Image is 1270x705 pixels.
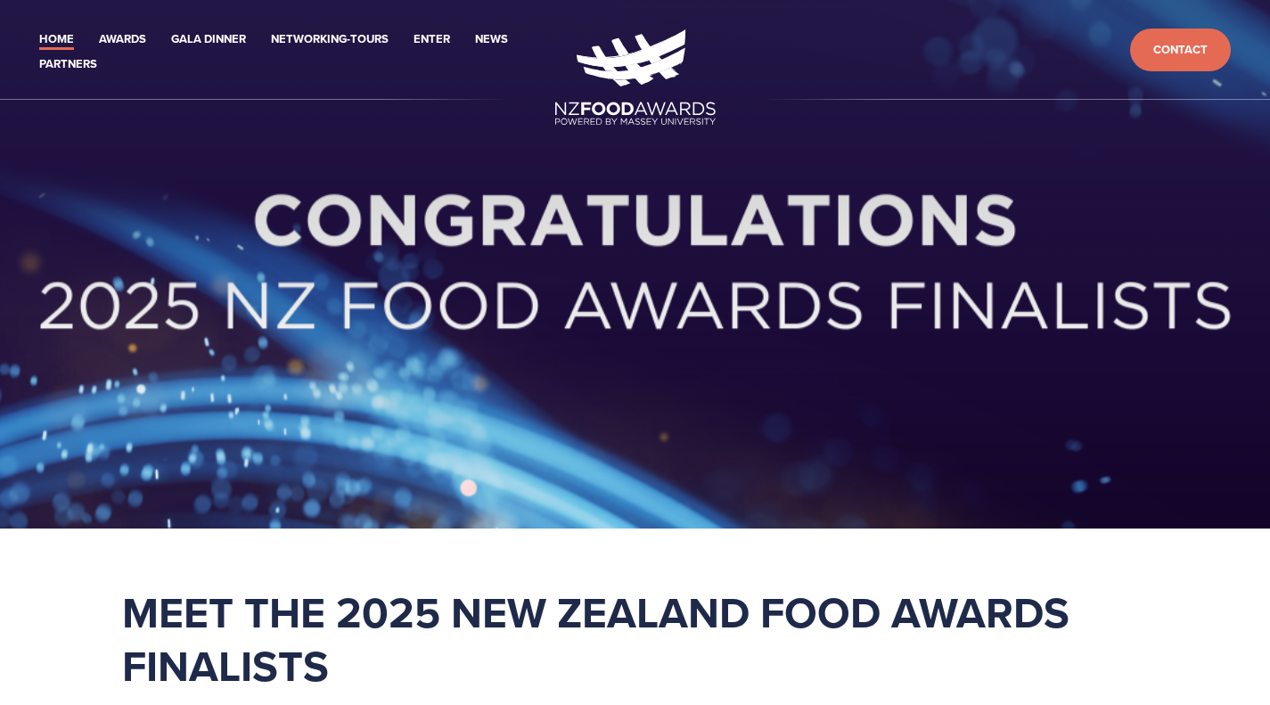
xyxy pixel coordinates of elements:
[271,29,389,50] a: Networking-Tours
[1130,29,1231,72] a: Contact
[39,54,97,75] a: Partners
[475,29,508,50] a: News
[122,581,1080,697] strong: Meet the 2025 New Zealand Food Awards Finalists
[39,29,74,50] a: Home
[99,29,146,50] a: Awards
[414,29,450,50] a: Enter
[171,29,246,50] a: Gala Dinner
